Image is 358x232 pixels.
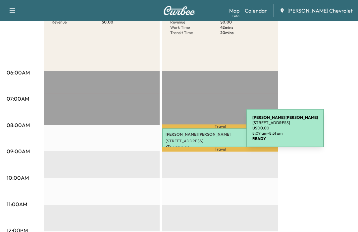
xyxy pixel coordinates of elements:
[102,20,152,25] p: $ 0.00
[220,25,270,30] p: 42 mins
[220,20,270,25] p: $ 0.00
[7,147,30,155] p: 09:00AM
[229,7,239,15] a: MapBeta
[220,30,270,35] p: 20 mins
[245,7,267,15] a: Calendar
[166,132,275,137] p: [PERSON_NAME] [PERSON_NAME]
[252,120,318,125] p: [STREET_ADDRESS]
[52,20,102,25] p: Revenue
[162,124,278,128] p: Travel
[252,136,266,141] b: READY
[166,138,275,144] p: [STREET_ADDRESS]
[252,115,318,120] b: [PERSON_NAME] [PERSON_NAME]
[7,121,30,129] p: 08:00AM
[170,25,220,30] p: Work Time
[7,69,30,76] p: 06:00AM
[170,20,220,25] p: Revenue
[166,145,275,151] p: USD 0.00
[7,200,27,208] p: 11:00AM
[252,125,318,131] p: USD 0.00
[170,30,220,35] p: Transit Time
[232,14,239,19] div: Beta
[7,95,29,103] p: 07:00AM
[252,131,318,136] p: 8:09 am - 8:51 am
[163,6,195,15] img: Curbee Logo
[162,147,278,152] p: Travel
[7,174,29,182] p: 10:00AM
[287,7,353,15] span: [PERSON_NAME] Chevrolet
